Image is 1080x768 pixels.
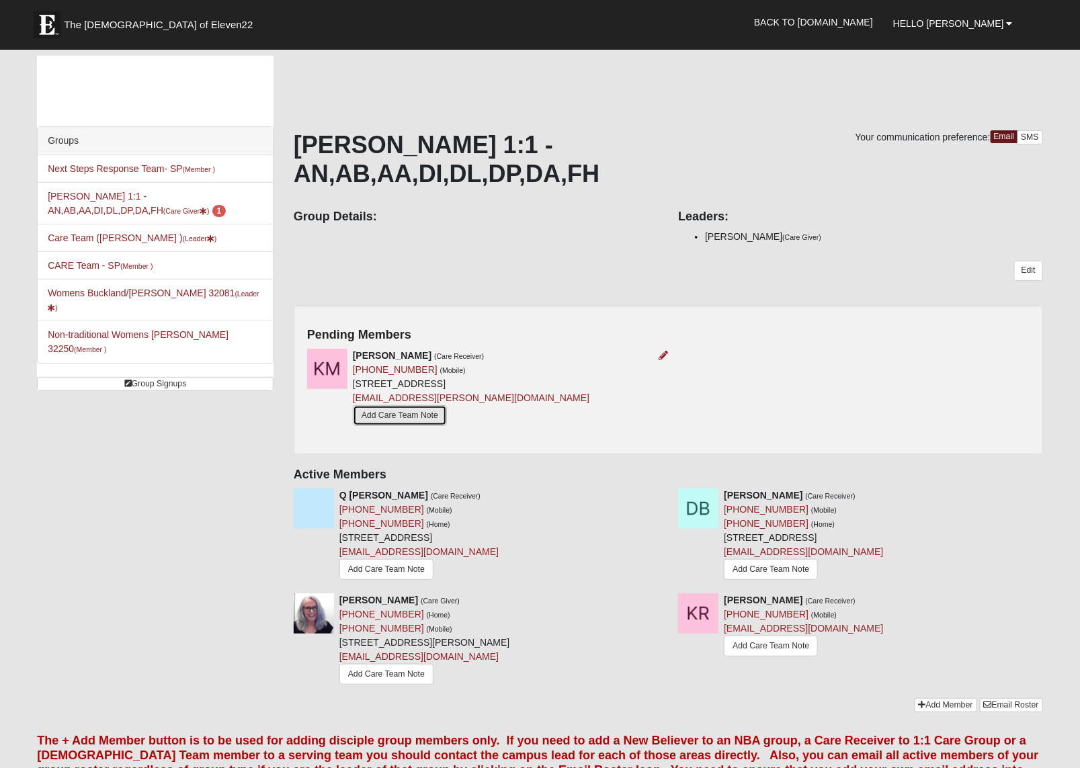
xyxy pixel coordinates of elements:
[212,205,226,217] span: number of pending members
[724,488,883,583] div: [STREET_ADDRESS]
[38,127,273,155] div: Groups
[307,328,1030,343] h4: Pending Members
[427,611,450,619] small: (Home)
[339,490,428,501] strong: Q [PERSON_NAME]
[434,352,484,360] small: (Care Receiver)
[427,520,450,528] small: (Home)
[294,130,1043,188] h1: [PERSON_NAME] 1:1 -AN,AB,AA,DI,DL,DP,DA,FH
[724,595,802,605] strong: [PERSON_NAME]
[421,597,460,605] small: (Care Giver)
[74,345,106,353] small: (Member )
[427,625,452,633] small: (Mobile)
[48,191,226,216] a: [PERSON_NAME] 1:1 -AN,AB,AA,DI,DL,DP,DA,FH(Care Giver) 1
[893,18,1004,29] span: Hello [PERSON_NAME]
[339,595,418,605] strong: [PERSON_NAME]
[339,504,424,515] a: [PHONE_NUMBER]
[294,210,658,224] h4: Group Details:
[48,163,215,174] a: Next Steps Response Team- SP(Member )
[183,165,215,173] small: (Member )
[724,623,883,634] a: [EMAIL_ADDRESS][DOMAIN_NAME]
[856,132,991,142] span: Your communication preference:
[339,518,424,529] a: [PHONE_NUMBER]
[980,698,1043,712] a: Email Roster
[806,492,856,500] small: (Care Receiver)
[339,593,510,688] div: [STREET_ADDRESS][PERSON_NAME]
[806,597,856,605] small: (Care Receiver)
[724,490,802,501] strong: [PERSON_NAME]
[353,349,589,431] div: [STREET_ADDRESS]
[163,207,210,215] small: (Care Giver )
[353,405,447,426] a: Add Care Team Note
[427,506,452,514] small: (Mobile)
[183,234,217,243] small: (Leader )
[811,520,835,528] small: (Home)
[883,7,1023,40] a: Hello [PERSON_NAME]
[724,504,808,515] a: [PHONE_NUMBER]
[1014,261,1043,280] a: Edit
[48,290,259,312] small: (Leader )
[915,698,977,712] a: Add Member
[353,364,438,375] a: [PHONE_NUMBER]
[120,262,153,270] small: (Member )
[339,559,433,580] a: Add Care Team Note
[339,546,499,557] a: [EMAIL_ADDRESS][DOMAIN_NAME]
[353,392,589,403] a: [EMAIL_ADDRESS][PERSON_NAME][DOMAIN_NAME]
[811,611,837,619] small: (Mobile)
[339,488,499,583] div: [STREET_ADDRESS]
[811,506,837,514] small: (Mobile)
[440,366,466,374] small: (Mobile)
[991,130,1018,143] a: Email
[782,233,821,241] small: (Care Giver)
[431,492,481,500] small: (Care Receiver)
[678,210,1042,224] h4: Leaders:
[744,5,883,39] a: Back to [DOMAIN_NAME]
[705,230,1042,244] li: [PERSON_NAME]
[48,288,259,312] a: Womens Buckland/[PERSON_NAME] 32081(Leader)
[724,636,818,656] a: Add Care Team Note
[339,651,499,662] a: [EMAIL_ADDRESS][DOMAIN_NAME]
[48,329,229,354] a: Non-traditional Womens [PERSON_NAME] 32250(Member )
[64,18,253,32] span: The [DEMOGRAPHIC_DATA] of Eleven22
[1017,130,1043,144] a: SMS
[724,609,808,620] a: [PHONE_NUMBER]
[48,232,216,243] a: Care Team ([PERSON_NAME] )(Leader)
[37,377,274,391] a: Group Signups
[339,609,424,620] a: [PHONE_NUMBER]
[48,260,153,271] a: CARE Team - SP(Member )
[339,664,433,685] a: Add Care Team Note
[339,623,424,634] a: [PHONE_NUMBER]
[27,5,296,38] a: The [DEMOGRAPHIC_DATA] of Eleven22
[724,559,818,580] a: Add Care Team Note
[724,546,883,557] a: [EMAIL_ADDRESS][DOMAIN_NAME]
[294,468,1043,482] h4: Active Members
[353,350,431,361] strong: [PERSON_NAME]
[34,11,60,38] img: Eleven22 logo
[724,518,808,529] a: [PHONE_NUMBER]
